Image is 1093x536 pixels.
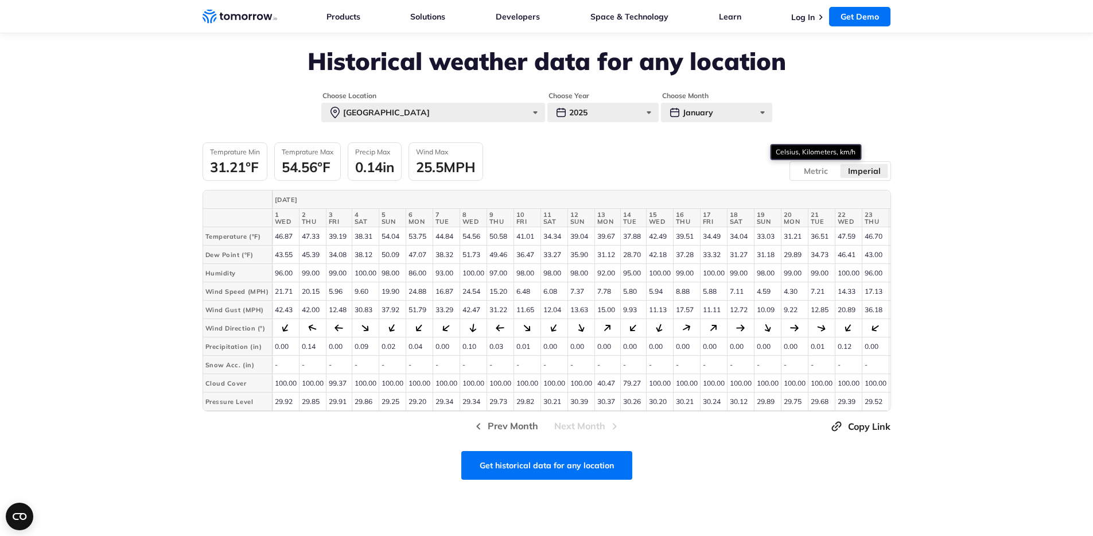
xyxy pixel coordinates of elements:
[727,264,754,282] td: 99.00
[460,337,487,356] td: 0.10
[514,374,540,393] td: 100.00
[326,337,352,356] td: 0.00
[597,218,618,225] span: MON
[460,374,487,393] td: 100.00
[203,319,272,337] th: Wind Direction (°)
[808,301,835,319] td: 12.85
[352,301,379,319] td: 30.83
[329,211,349,218] span: 3
[567,301,594,319] td: 13.63
[540,374,567,393] td: 100.00
[352,374,379,393] td: 100.00
[282,147,333,156] h3: Temprature Max
[352,356,379,374] td: -
[842,322,854,334] div: 214.63°
[835,282,862,301] td: 14.33
[299,374,326,393] td: 100.00
[379,337,406,356] td: 0.02
[203,374,272,393] th: Cloud Cover
[540,246,567,264] td: 33.27
[808,246,835,264] td: 34.73
[761,322,773,333] div: 153.98°
[597,211,618,218] span: 13
[567,282,594,301] td: 7.37
[781,301,808,319] td: 9.22
[299,227,326,246] td: 47.33
[487,374,514,393] td: 100.00
[673,374,700,393] td: 100.00
[811,218,833,225] span: TUE
[620,282,646,301] td: 5.80
[862,227,889,246] td: 46.70
[673,282,700,301] td: 8.88
[406,374,433,393] td: 100.00
[781,227,808,246] td: 31.21
[299,301,326,319] td: 42.00
[754,337,781,356] td: 0.00
[575,323,587,334] div: 155.46°
[835,337,862,356] td: 0.12
[816,323,827,333] div: 107.35°
[727,356,754,374] td: -
[594,264,620,282] td: 92.00
[516,218,538,225] span: FRI
[727,301,754,319] td: 12.72
[594,374,620,393] td: 40.47
[784,218,806,225] span: MON
[567,227,594,246] td: 39.04
[754,227,781,246] td: 33.03
[646,301,673,319] td: 11.13
[730,218,752,225] span: SAT
[461,451,632,480] a: Get historical data for any location
[889,337,916,356] td: 0.04
[468,418,542,434] button: Prev Month
[326,374,352,393] td: 99.37
[272,301,299,319] td: 42.43
[594,356,620,374] td: -
[379,282,406,301] td: 19.90
[848,420,890,433] span: Copy Link
[355,218,376,225] span: SAT
[433,227,460,246] td: 44.84
[514,246,540,264] td: 36.47
[707,322,719,334] div: 46.03°
[727,227,754,246] td: 34.04
[435,218,457,225] span: TUE
[661,91,710,100] legend: Choose Month
[460,301,487,319] td: 42.47
[673,264,700,282] td: 99.00
[321,91,378,100] legend: Choose Location
[379,246,406,264] td: 50.09
[409,218,430,225] span: MON
[567,264,594,282] td: 98.00
[791,12,815,22] a: Log In
[406,282,433,301] td: 24.88
[433,301,460,319] td: 33.29
[781,356,808,374] td: -
[673,356,700,374] td: -
[410,11,445,22] a: Solutions
[889,282,916,301] td: 19.33
[862,246,889,264] td: 43.00
[279,322,291,334] div: 212.26°
[862,356,889,374] td: -
[781,246,808,264] td: 29.89
[514,337,540,356] td: 0.01
[808,356,835,374] td: -
[700,301,727,319] td: 11.11
[700,264,727,282] td: 100.00
[620,356,646,374] td: -
[433,337,460,356] td: 0.00
[620,264,646,282] td: 95.00
[514,356,540,374] td: -
[379,264,406,282] td: 98.00
[703,211,725,218] span: 17
[889,264,916,282] td: 87.00
[433,356,460,374] td: -
[623,211,644,218] span: 14
[433,246,460,264] td: 38.32
[661,103,772,122] div: January
[808,264,835,282] td: 99.00
[862,301,889,319] td: 36.18
[757,218,779,225] span: SUN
